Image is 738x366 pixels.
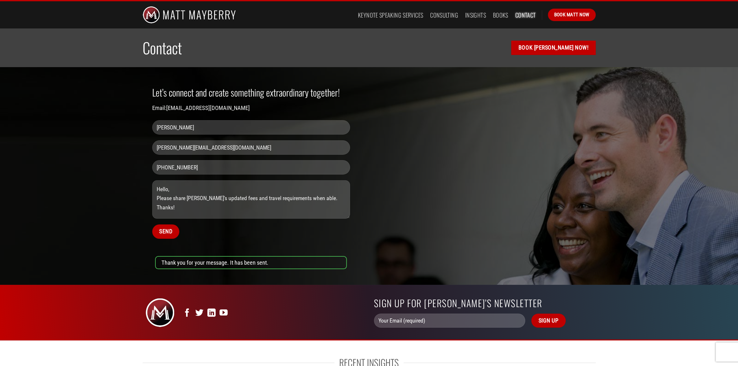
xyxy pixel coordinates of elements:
[166,105,250,111] a: [EMAIL_ADDRESS][DOMAIN_NAME]
[155,256,347,269] div: Thank you for your message. It has been sent.
[220,309,227,318] a: Follow on YouTube
[493,9,508,21] a: Books
[430,9,458,21] a: Consulting
[152,120,350,135] input: Your Name
[374,314,526,328] input: Your Email (required)
[207,309,215,318] a: Follow on LinkedIn
[358,9,423,21] a: Keynote Speaking Services
[515,9,536,21] a: Contact
[531,314,566,328] input: Sign Up
[374,298,596,309] h2: Sign up for [PERSON_NAME]’s Newsletter
[183,309,191,318] a: Follow on Facebook
[143,1,236,28] img: Matt Mayberry
[195,309,203,318] a: Follow on Twitter
[511,41,595,55] a: Book [PERSON_NAME] Now!
[152,120,350,269] form: Contact form
[374,314,596,328] form: Contact form
[518,43,588,52] span: Book [PERSON_NAME] Now!
[152,103,350,113] p: Email:
[152,224,180,239] input: Send
[548,9,595,21] a: Book Matt Now
[465,9,486,21] a: Insights
[152,160,350,175] input: Your Phone
[152,86,350,98] h2: Let’s connect and create something extraordinary together!
[143,36,182,59] span: Contact
[152,140,350,155] input: Your Email
[554,11,589,19] span: Book Matt Now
